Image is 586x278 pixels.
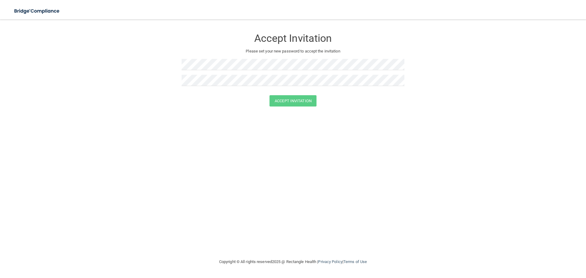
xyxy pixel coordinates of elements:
a: Privacy Policy [318,259,342,264]
a: Terms of Use [343,259,367,264]
button: Accept Invitation [269,95,317,107]
div: Copyright © All rights reserved 2025 @ Rectangle Health | | [182,252,404,272]
img: bridge_compliance_login_screen.278c3ca4.svg [9,5,65,17]
iframe: Drift Widget Chat Controller [480,235,579,259]
h3: Accept Invitation [182,33,404,44]
p: Please set your new password to accept the invitation [186,48,400,55]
